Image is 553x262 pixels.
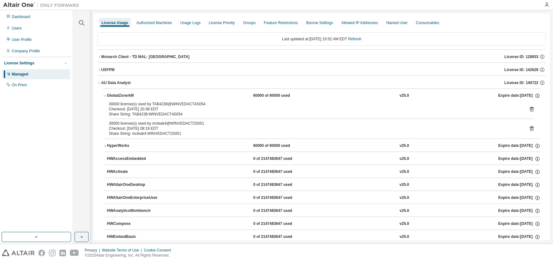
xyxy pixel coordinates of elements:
[102,248,144,253] div: Website Terms of Use
[253,169,310,175] div: 0 of 2147483647 used
[399,221,409,227] div: v25.0
[504,80,538,85] span: License ID: 145722
[38,250,45,256] img: facebook.svg
[498,221,540,227] div: Expire date: [DATE]
[253,221,310,227] div: 0 of 2147483647 used
[386,20,407,25] div: Named User
[107,165,540,179] button: HWActivate0 of 2147483647 usedv25.0Expire date:[DATE]
[97,76,546,90] button: AU Data AnalystLicense ID: 145722
[107,221,164,227] div: HWCompose
[97,32,546,46] div: Last updated at: [DATE] 10:52 AM EDT
[107,93,164,99] div: GlobalZoneAM
[109,102,519,107] div: 30000 license(s) used by TAB4238@WINVEDACT4S054
[341,20,378,25] div: Allowed IP Addresses
[97,50,546,64] button: Monarch Client - TD MAL: [GEOGRAPHIC_DATA]License ID: 128933
[253,182,310,188] div: 0 of 2147483647 used
[399,93,409,99] div: v25.0
[107,156,164,162] div: HWAccessEmbedded
[12,26,22,31] div: Users
[59,250,66,256] img: linkedin.svg
[107,234,164,240] div: HWEmbedBasic
[12,14,30,19] div: Dashboard
[109,121,519,126] div: 30000 license(s) used by mcleak4@WINVEDACT2S051
[399,182,409,188] div: v25.0
[399,156,409,162] div: v25.0
[109,126,519,131] div: Checkout: [DATE] 08:19 EDT
[109,107,519,112] div: Checkout: [DATE] 20:38 EDT
[107,230,540,244] button: HWEmbedBasic0 of 2147483647 usedv25.0Expire date:[DATE]
[2,250,35,256] img: altair_logo.svg
[504,54,538,59] span: License ID: 128933
[101,67,115,72] div: USFPM
[498,169,540,175] div: Expire date: [DATE]
[107,143,164,149] div: HyperWorks
[103,89,540,103] button: GlobalZoneAM60000 of 60000 usedv25.0Expire date:[DATE]
[12,49,40,54] div: Company Profile
[416,20,439,25] div: Consumables
[504,67,538,72] span: License ID: 142628
[107,208,164,214] div: HWAnalyticsWorkbench
[306,20,333,25] div: Borrow Settings
[498,156,540,162] div: Expire date: [DATE]
[3,2,82,8] img: Altair One
[85,248,102,253] div: Privacy
[399,143,409,149] div: v25.0
[101,54,189,59] div: Monarch Client - TD MAL: [GEOGRAPHIC_DATA]
[107,169,164,175] div: HWActivate
[498,143,540,149] div: Expire date: [DATE]
[144,248,174,253] div: Cookie Consent
[49,250,56,256] img: instagram.svg
[12,82,27,88] div: On Prem
[97,63,546,77] button: USFPMLicense ID: 142628
[107,178,540,192] button: HWAltairOneDesktop0 of 2147483647 usedv25.0Expire date:[DATE]
[102,20,128,25] div: License Usage
[253,195,310,201] div: 0 of 2147483647 used
[107,152,540,166] button: HWAccessEmbedded0 of 2147483647 usedv25.0Expire date:[DATE]
[399,169,409,175] div: v25.0
[399,195,409,201] div: v25.0
[498,208,540,214] div: Expire date: [DATE]
[107,182,164,188] div: HWAltairOneDesktop
[253,234,310,240] div: 0 of 2147483647 used
[103,139,540,153] button: HyperWorks60000 of 60000 usedv25.0Expire date:[DATE]
[70,250,79,256] img: youtube.svg
[253,156,310,162] div: 0 of 2147483647 used
[253,143,310,149] div: 60000 of 60000 used
[399,208,409,214] div: v25.0
[109,131,519,136] div: Share String: mcleak4:WINVEDACT2S051
[109,112,519,117] div: Share String: TAB4238:WINVEDACT4S054
[498,93,540,99] div: Expire date: [DATE]
[12,72,28,77] div: Managed
[107,195,164,201] div: HWAltairOneEnterpriseUser
[498,182,540,188] div: Expire date: [DATE]
[264,20,298,25] div: Feature Restrictions
[101,80,131,85] div: AU Data Analyst
[136,20,172,25] div: Authorized Machines
[253,208,310,214] div: 0 of 2147483647 used
[399,234,409,240] div: v25.0
[4,61,34,66] div: License Settings
[498,234,540,240] div: Expire date: [DATE]
[107,217,540,231] button: HWCompose0 of 2147483647 usedv25.0Expire date:[DATE]
[85,253,175,258] p: © 2025 Altair Engineering, Inc. All Rights Reserved.
[243,20,255,25] div: Groups
[12,37,32,42] div: User Profile
[107,204,540,218] button: HWAnalyticsWorkbench0 of 2147483647 usedv25.0Expire date:[DATE]
[498,195,540,201] div: Expire date: [DATE]
[180,20,201,25] div: Usage Logs
[253,93,310,99] div: 60000 of 60000 used
[348,37,361,41] a: Refresh
[209,20,235,25] div: License Priority
[107,191,540,205] button: HWAltairOneEnterpriseUser0 of 2147483647 usedv25.0Expire date:[DATE]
